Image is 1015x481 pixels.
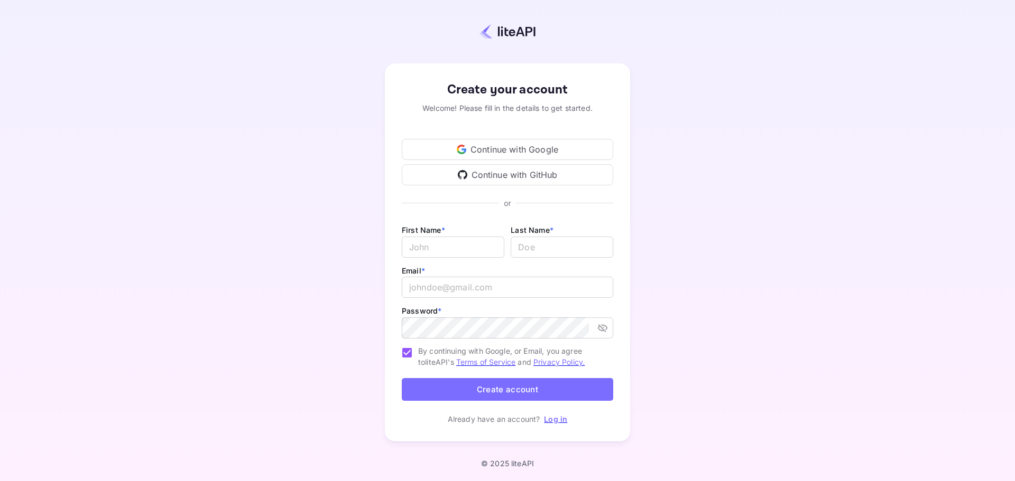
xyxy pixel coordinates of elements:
[402,306,441,315] label: Password
[448,413,540,425] p: Already have an account?
[402,139,613,160] div: Continue with Google
[481,459,534,468] p: © 2025 liteAPI
[402,164,613,185] div: Continue with GitHub
[402,102,613,114] div: Welcome! Please fill in the details to get started.
[402,80,613,99] div: Create your account
[479,24,536,39] img: liteapi
[402,225,445,234] label: First Name
[402,266,425,275] label: Email
[544,414,567,423] a: Log in
[456,357,515,366] a: Terms of Service
[402,237,504,258] input: John
[533,357,585,366] a: Privacy Policy.
[402,277,613,298] input: johndoe@gmail.com
[402,378,613,401] button: Create account
[511,225,553,234] label: Last Name
[418,345,605,367] span: By continuing with Google, or Email, you agree to liteAPI's and
[511,237,613,258] input: Doe
[593,318,612,337] button: toggle password visibility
